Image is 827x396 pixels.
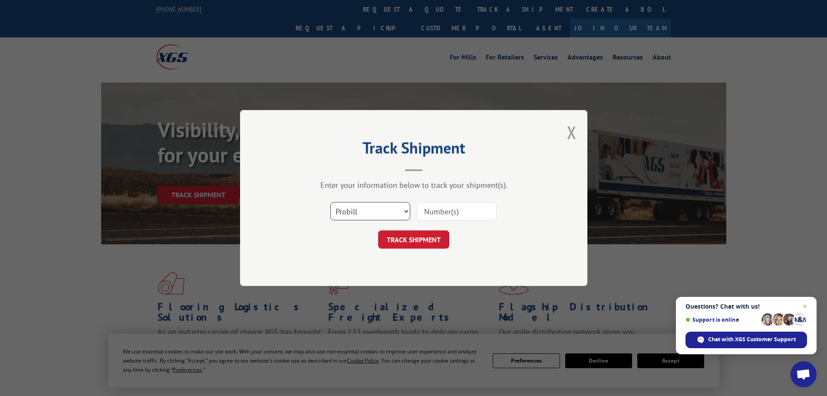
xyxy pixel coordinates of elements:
[283,180,544,190] div: Enter your information below to track your shipment(s).
[417,202,497,220] input: Number(s)
[708,336,796,343] span: Chat with XGS Customer Support
[283,142,544,158] h2: Track Shipment
[685,316,758,323] span: Support is online
[791,361,817,387] div: Open chat
[800,301,810,312] span: Close chat
[567,121,577,144] button: Close modal
[378,230,449,249] button: TRACK SHIPMENT
[685,303,807,310] span: Questions? Chat with us!
[685,332,807,348] div: Chat with XGS Customer Support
